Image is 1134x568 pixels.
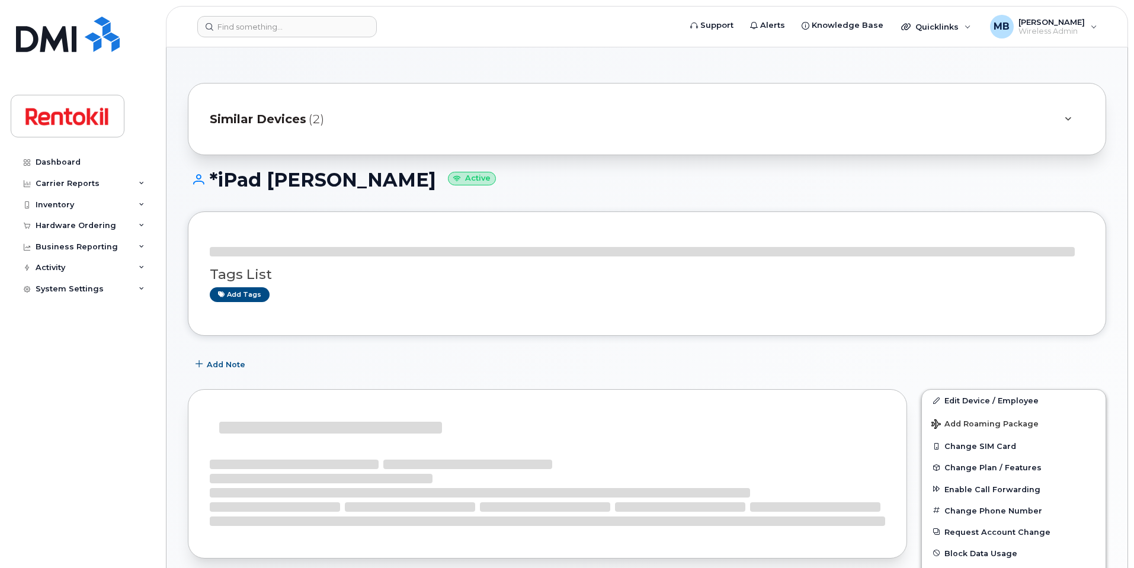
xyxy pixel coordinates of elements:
[922,390,1106,411] a: Edit Device / Employee
[944,463,1042,472] span: Change Plan / Features
[210,111,306,128] span: Similar Devices
[922,457,1106,478] button: Change Plan / Features
[188,354,255,375] button: Add Note
[922,543,1106,564] button: Block Data Usage
[922,479,1106,500] button: Enable Call Forwarding
[207,359,245,370] span: Add Note
[309,111,324,128] span: (2)
[922,435,1106,457] button: Change SIM Card
[188,169,1106,190] h1: *iPad [PERSON_NAME]
[922,521,1106,543] button: Request Account Change
[922,411,1106,435] button: Add Roaming Package
[448,172,496,185] small: Active
[922,500,1106,521] button: Change Phone Number
[931,419,1039,431] span: Add Roaming Package
[944,484,1040,493] span: Enable Call Forwarding
[210,267,1084,282] h3: Tags List
[210,287,270,302] a: Add tags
